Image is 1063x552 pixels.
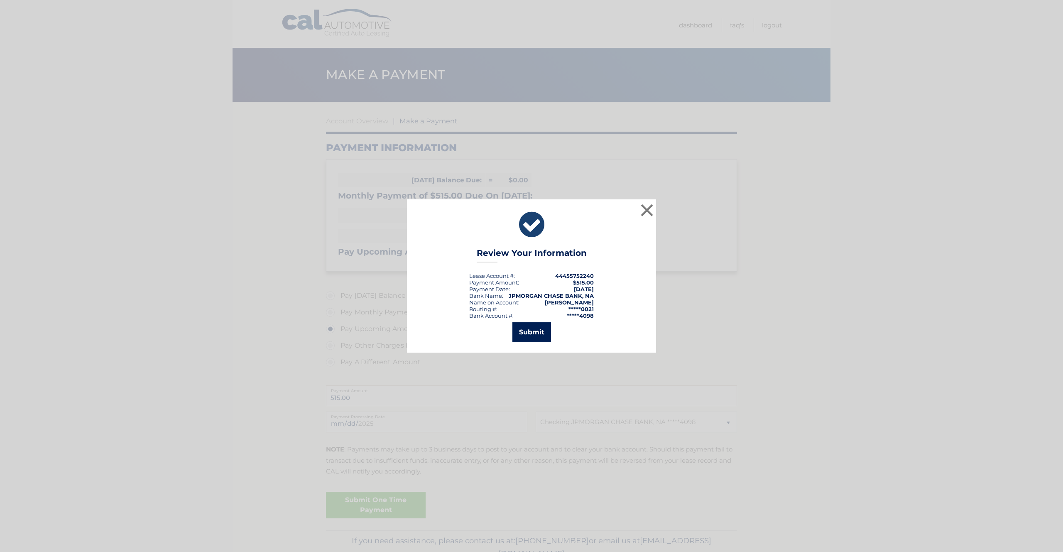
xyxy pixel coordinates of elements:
[573,279,594,286] span: $515.00
[469,312,514,319] div: Bank Account #:
[509,292,594,299] strong: JPMORGAN CHASE BANK, NA
[469,299,519,306] div: Name on Account:
[469,286,509,292] span: Payment Date
[555,272,594,279] strong: 44455752240
[477,248,587,263] h3: Review Your Information
[469,272,515,279] div: Lease Account #:
[469,279,519,286] div: Payment Amount:
[469,286,510,292] div: :
[512,322,551,342] button: Submit
[469,306,497,312] div: Routing #:
[469,292,503,299] div: Bank Name:
[574,286,594,292] span: [DATE]
[545,299,594,306] strong: [PERSON_NAME]
[639,202,655,218] button: ×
